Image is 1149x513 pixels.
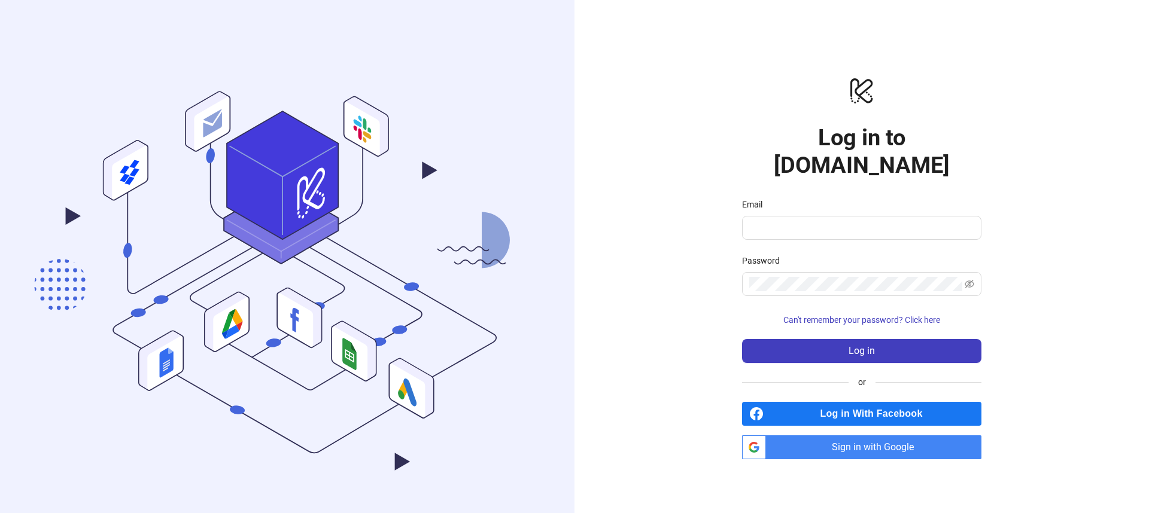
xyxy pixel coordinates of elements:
[771,435,981,459] span: Sign in with Google
[742,402,981,426] a: Log in With Facebook
[742,254,788,267] label: Password
[742,435,981,459] a: Sign in with Google
[742,124,981,179] h1: Log in to [DOMAIN_NAME]
[849,346,875,356] span: Log in
[742,339,981,363] button: Log in
[783,315,940,325] span: Can't remember your password? Click here
[742,310,981,329] button: Can't remember your password? Click here
[749,277,962,291] input: Password
[749,221,972,235] input: Email
[849,375,876,389] span: or
[768,402,981,426] span: Log in With Facebook
[742,198,770,211] label: Email
[742,315,981,325] a: Can't remember your password? Click here
[965,279,974,289] span: eye-invisible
